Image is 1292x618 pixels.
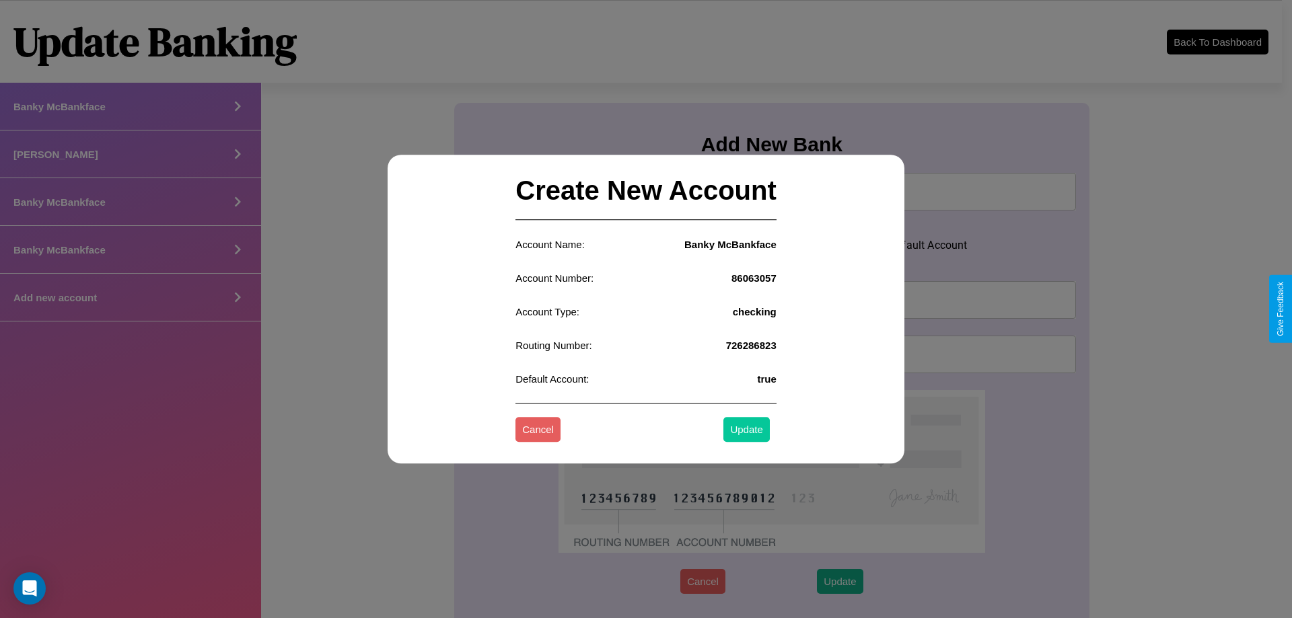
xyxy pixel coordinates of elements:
button: Cancel [515,418,561,442]
h4: 86063057 [731,272,777,284]
div: Give Feedback [1276,282,1285,336]
h2: Create New Account [515,162,777,220]
h4: checking [733,306,777,317]
p: Routing Number: [515,336,591,354]
h4: true [757,373,776,385]
h4: Banky McBankface [684,239,777,250]
p: Account Name: [515,235,585,254]
h4: 726286823 [726,340,777,351]
div: Open Intercom Messenger [13,572,46,605]
button: Update [723,418,769,442]
p: Default Account: [515,370,589,388]
p: Account Number: [515,269,594,287]
p: Account Type: [515,303,579,321]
